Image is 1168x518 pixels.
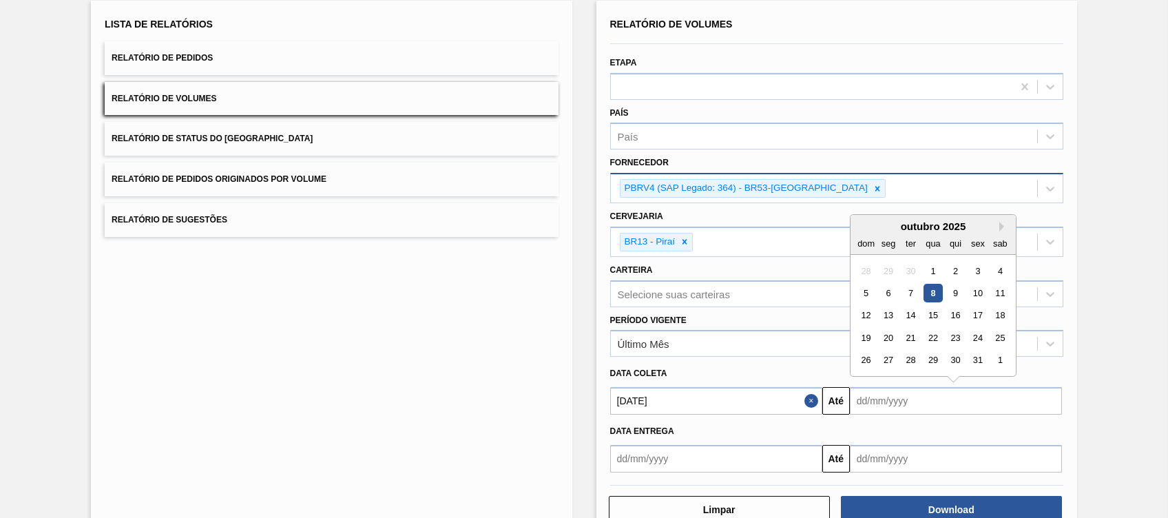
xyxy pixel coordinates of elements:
label: País [610,108,629,118]
div: Choose segunda-feira, 6 de outubro de 2025 [879,284,897,302]
label: Carteira [610,265,653,275]
div: Choose quarta-feira, 1 de outubro de 2025 [924,262,942,280]
div: Choose sexta-feira, 3 de outubro de 2025 [968,262,987,280]
div: Choose quarta-feira, 8 de outubro de 2025 [924,284,942,302]
div: Not available segunda-feira, 29 de setembro de 2025 [879,262,897,280]
span: Relatório de Volumes [112,94,216,103]
div: Not available terça-feira, 30 de setembro de 2025 [901,262,920,280]
div: Choose sábado, 25 de outubro de 2025 [991,329,1010,347]
div: dom [857,234,875,253]
div: Choose quinta-feira, 2 de outubro de 2025 [946,262,965,280]
div: Choose sexta-feira, 17 de outubro de 2025 [968,307,987,325]
div: Choose terça-feira, 7 de outubro de 2025 [901,284,920,302]
button: Relatório de Volumes [105,82,558,116]
div: qua [924,234,942,253]
div: outubro 2025 [851,220,1016,232]
div: Choose domingo, 12 de outubro de 2025 [857,307,875,325]
div: Choose segunda-feira, 13 de outubro de 2025 [879,307,897,325]
div: Choose quinta-feira, 23 de outubro de 2025 [946,329,965,347]
span: Data coleta [610,369,667,378]
label: Período Vigente [610,315,687,325]
label: Cervejaria [610,211,663,221]
button: Relatório de Sugestões [105,203,558,237]
div: PBRV4 (SAP Legado: 364) - BR53-[GEOGRAPHIC_DATA] [620,180,870,197]
div: BR13 - Piraí [620,234,678,251]
div: sex [968,234,987,253]
div: month 2025-10 [855,260,1011,371]
div: Choose quarta-feira, 29 de outubro de 2025 [924,351,942,370]
div: sab [991,234,1010,253]
span: Relatório de Pedidos Originados por Volume [112,174,326,184]
button: Até [822,387,850,415]
div: Choose terça-feira, 28 de outubro de 2025 [901,351,920,370]
div: Selecione suas carteiras [618,288,730,300]
div: Choose sexta-feira, 31 de outubro de 2025 [968,351,987,370]
div: Choose domingo, 26 de outubro de 2025 [857,351,875,370]
span: Lista de Relatórios [105,19,213,30]
div: Not available domingo, 28 de setembro de 2025 [857,262,875,280]
button: Next Month [999,222,1009,231]
div: Choose sábado, 11 de outubro de 2025 [991,284,1010,302]
button: Relatório de Pedidos [105,41,558,75]
button: Até [822,445,850,473]
div: qui [946,234,965,253]
span: Relatório de Volumes [610,19,733,30]
button: Relatório de Pedidos Originados por Volume [105,163,558,196]
div: Choose quarta-feira, 15 de outubro de 2025 [924,307,942,325]
input: dd/mm/yyyy [610,445,822,473]
div: Choose quinta-feira, 9 de outubro de 2025 [946,284,965,302]
div: Choose quarta-feira, 22 de outubro de 2025 [924,329,942,347]
div: Choose terça-feira, 14 de outubro de 2025 [901,307,920,325]
div: País [618,131,638,143]
input: dd/mm/yyyy [850,445,1062,473]
div: Choose sexta-feira, 10 de outubro de 2025 [968,284,987,302]
div: Choose segunda-feira, 27 de outubro de 2025 [879,351,897,370]
div: Choose sábado, 4 de outubro de 2025 [991,262,1010,280]
div: Choose domingo, 5 de outubro de 2025 [857,284,875,302]
div: Choose sábado, 18 de outubro de 2025 [991,307,1010,325]
span: Data Entrega [610,426,674,436]
button: Close [804,387,822,415]
span: Relatório de Sugestões [112,215,227,225]
label: Fornecedor [610,158,669,167]
input: dd/mm/yyyy [850,387,1062,415]
div: Choose sábado, 1 de novembro de 2025 [991,351,1010,370]
div: Choose segunda-feira, 20 de outubro de 2025 [879,329,897,347]
div: Choose sexta-feira, 24 de outubro de 2025 [968,329,987,347]
div: seg [879,234,897,253]
div: Choose terça-feira, 21 de outubro de 2025 [901,329,920,347]
div: ter [901,234,920,253]
label: Etapa [610,58,637,68]
div: Choose domingo, 19 de outubro de 2025 [857,329,875,347]
span: Relatório de Status do [GEOGRAPHIC_DATA] [112,134,313,143]
input: dd/mm/yyyy [610,387,822,415]
div: Choose quinta-feira, 30 de outubro de 2025 [946,351,965,370]
div: Choose quinta-feira, 16 de outubro de 2025 [946,307,965,325]
span: Relatório de Pedidos [112,53,213,63]
button: Relatório de Status do [GEOGRAPHIC_DATA] [105,122,558,156]
div: Último Mês [618,338,669,350]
